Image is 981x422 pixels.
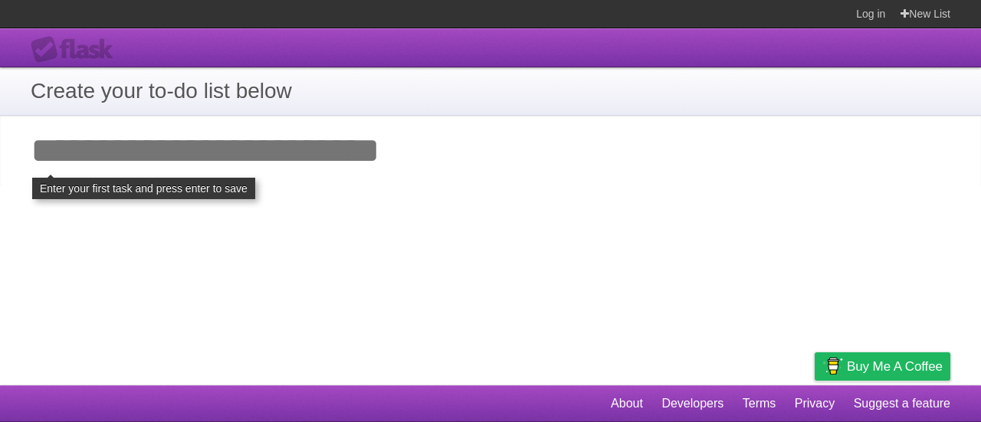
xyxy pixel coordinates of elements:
div: Flask [31,36,123,64]
h1: Create your to-do list below [31,75,950,107]
a: Developers [661,389,723,418]
a: About [611,389,643,418]
a: Suggest a feature [854,389,950,418]
a: Buy me a coffee [815,352,950,381]
a: Terms [743,389,776,418]
img: Buy me a coffee [822,353,843,379]
a: Privacy [795,389,835,418]
span: Buy me a coffee [847,353,943,380]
